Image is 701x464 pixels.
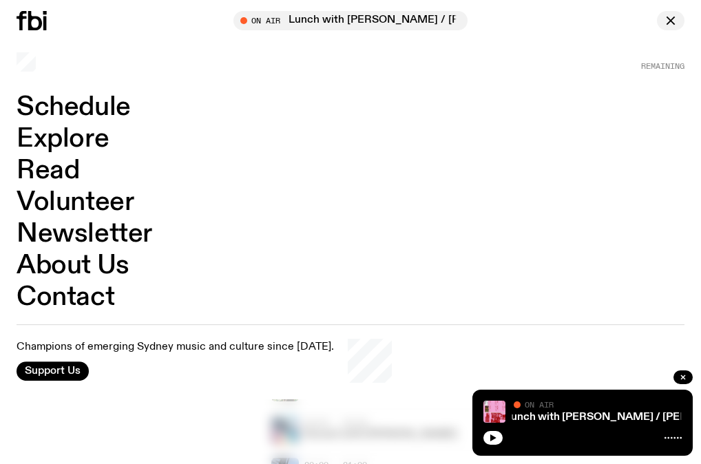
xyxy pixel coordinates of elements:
[17,126,109,152] a: Explore
[17,221,152,247] a: Newsletter
[25,365,81,377] span: Support Us
[17,284,114,310] a: Contact
[525,400,554,409] span: On Air
[17,158,79,184] a: Read
[17,189,134,215] a: Volunteer
[233,11,468,30] button: On AirLunch with [PERSON_NAME] / [PERSON_NAME] for [MEDICAL_DATA] Interview
[17,253,129,279] a: About Us
[641,63,684,70] span: Remaining
[17,341,334,355] p: Champions of emerging Sydney music and culture since [DATE].
[17,94,131,120] a: Schedule
[17,361,89,381] button: Support Us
